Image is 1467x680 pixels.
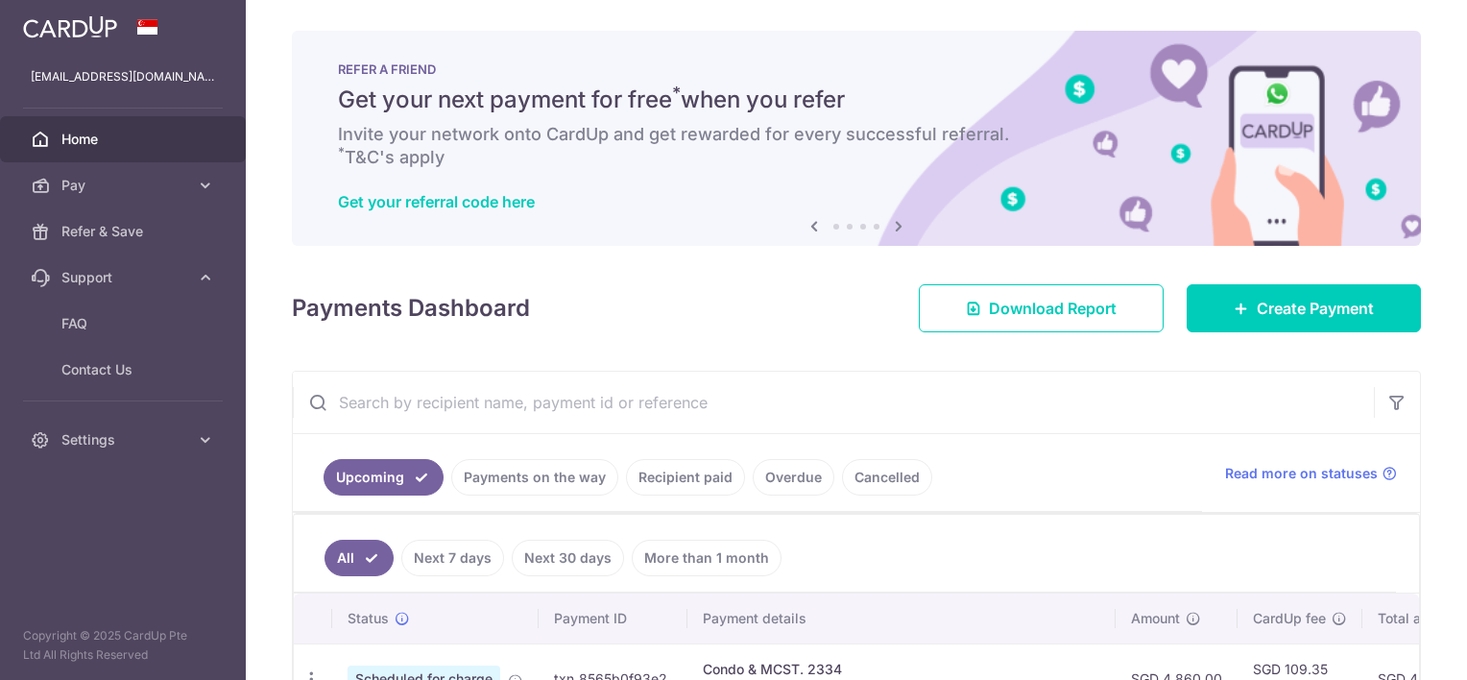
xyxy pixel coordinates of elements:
h6: Invite your network onto CardUp and get rewarded for every successful referral. T&C's apply [338,123,1375,169]
p: [EMAIL_ADDRESS][DOMAIN_NAME] [31,67,215,86]
h5: Get your next payment for free when you refer [338,85,1375,115]
h4: Payments Dashboard [292,291,530,326]
div: Condo & MCST. 2334 [703,660,1100,679]
a: Get your referral code here [338,192,535,211]
a: Upcoming [324,459,444,496]
a: All [325,540,394,576]
span: Contact Us [61,360,188,379]
span: FAQ [61,314,188,333]
a: Read more on statuses [1225,464,1397,483]
a: Overdue [753,459,834,496]
a: Payments on the way [451,459,618,496]
a: More than 1 month [632,540,782,576]
span: Settings [61,430,188,449]
span: Status [348,609,389,628]
img: RAF banner [292,31,1421,246]
span: Support [61,268,188,287]
span: Total amt. [1378,609,1441,628]
a: Recipient paid [626,459,745,496]
input: Search by recipient name, payment id or reference [293,372,1374,433]
p: REFER A FRIEND [338,61,1375,77]
iframe: Opens a widget where you can find more information [1344,622,1448,670]
a: Download Report [919,284,1164,332]
th: Payment ID [539,594,687,644]
span: Pay [61,176,188,195]
a: Next 30 days [512,540,624,576]
img: CardUp [23,15,117,38]
a: Cancelled [842,459,932,496]
a: Next 7 days [401,540,504,576]
span: Home [61,130,188,149]
th: Payment details [687,594,1116,644]
span: CardUp fee [1253,609,1326,628]
span: Download Report [989,297,1117,320]
span: Create Payment [1257,297,1374,320]
span: Refer & Save [61,222,188,241]
span: Amount [1131,609,1180,628]
a: Create Payment [1187,284,1421,332]
span: Read more on statuses [1225,464,1378,483]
